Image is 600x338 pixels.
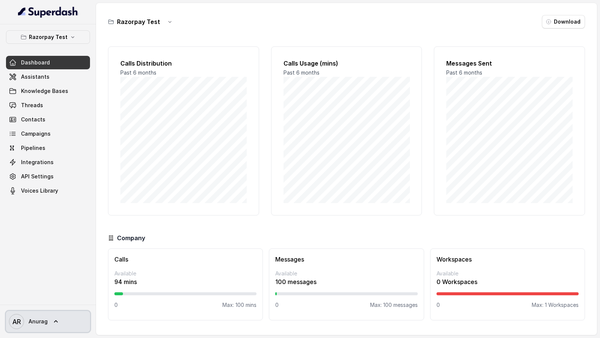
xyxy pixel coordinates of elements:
[542,15,585,28] button: Download
[6,70,90,84] a: Assistants
[275,255,417,264] h3: Messages
[275,270,417,277] p: Available
[532,301,579,309] p: Max: 1 Workspaces
[6,84,90,98] a: Knowledge Bases
[283,69,319,76] span: Past 6 months
[21,73,49,81] span: Assistants
[370,301,418,309] p: Max: 100 messages
[114,277,256,286] p: 94 mins
[21,130,51,138] span: Campaigns
[29,33,67,42] p: Razorpay Test
[114,255,256,264] h3: Calls
[12,318,21,326] text: AR
[120,59,247,68] h2: Calls Distribution
[114,270,256,277] p: Available
[6,170,90,183] a: API Settings
[6,99,90,112] a: Threads
[283,59,410,68] h2: Calls Usage (mins)
[21,102,43,109] span: Threads
[21,187,58,194] span: Voices Library
[114,301,118,309] p: 0
[6,56,90,69] a: Dashboard
[275,277,417,286] p: 100 messages
[436,255,579,264] h3: Workspaces
[21,116,45,123] span: Contacts
[117,17,160,26] h3: Razorpay Test
[21,144,45,152] span: Pipelines
[21,87,68,95] span: Knowledge Bases
[120,69,156,76] span: Past 6 months
[6,127,90,141] a: Campaigns
[21,59,50,66] span: Dashboard
[21,173,54,180] span: API Settings
[6,141,90,155] a: Pipelines
[6,184,90,197] a: Voices Library
[275,301,279,309] p: 0
[18,6,78,18] img: light.svg
[6,156,90,169] a: Integrations
[21,159,54,166] span: Integrations
[6,30,90,44] button: Razorpay Test
[222,301,256,309] p: Max: 100 mins
[117,233,145,242] h3: Company
[436,277,579,286] p: 0 Workspaces
[446,59,573,68] h2: Messages Sent
[436,301,440,309] p: 0
[436,270,579,277] p: Available
[6,311,90,332] a: Anurag
[446,69,482,76] span: Past 6 months
[6,113,90,126] a: Contacts
[28,318,48,325] span: Anurag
